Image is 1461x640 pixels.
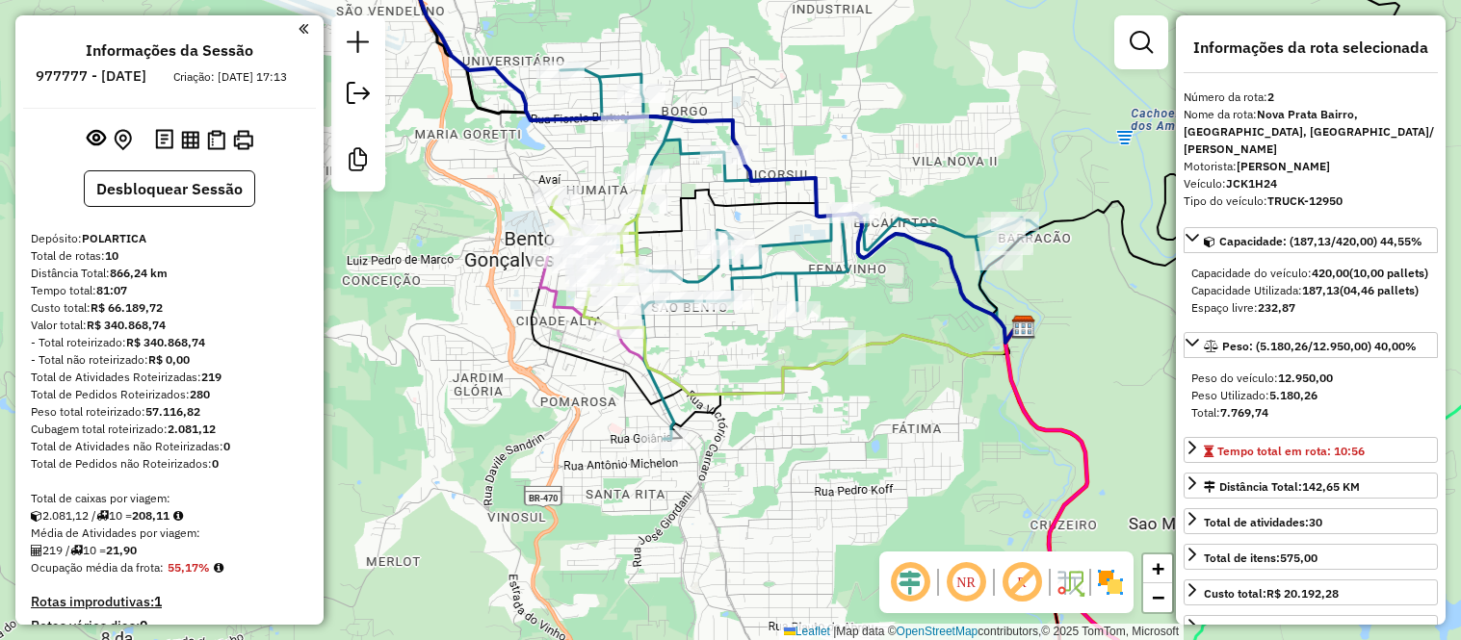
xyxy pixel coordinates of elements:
[166,68,295,86] div: Criação: [DATE] 17:13
[86,41,253,60] h4: Informações da Sessão
[151,125,177,155] button: Logs desbloquear sessão
[31,230,308,247] div: Depósito:
[1267,90,1274,104] strong: 2
[203,126,229,154] button: Visualizar Romaneio
[214,562,223,574] em: Média calculada utilizando a maior ocupação (%Peso ou %Cubagem) de cada rota da sessão. Rotas cro...
[1258,300,1295,315] strong: 232,87
[1278,371,1333,385] strong: 12.950,00
[31,594,308,610] h4: Rotas improdutivas:
[87,318,166,332] strong: R$ 340.868,74
[140,617,147,634] strong: 0
[833,625,836,638] span: |
[1302,479,1360,494] span: 142,65 KM
[31,386,308,403] div: Total de Pedidos Roteirizados:
[1184,362,1438,429] div: Peso: (5.180,26/12.950,00) 40,00%
[784,625,830,638] a: Leaflet
[1191,404,1430,422] div: Total:
[299,17,308,39] a: Clique aqui para minimizar o painel
[887,559,933,605] span: Ocultar deslocamento
[31,369,308,386] div: Total de Atividades Roteirizadas:
[1184,579,1438,605] a: Custo total:R$ 20.192,28
[1011,315,1036,340] img: POLARTICA
[229,126,257,154] button: Imprimir Rotas
[999,559,1045,605] span: Exibir rótulo
[1152,556,1164,580] span: +
[1280,550,1318,565] strong: 575,00
[223,439,230,453] strong: 0
[154,593,162,610] strong: 1
[1204,621,1338,638] div: Valor total:
[212,456,219,471] strong: 0
[1184,508,1438,534] a: Total de atividades:30
[168,422,216,436] strong: 2.081,12
[36,67,146,85] h6: 977777 - [DATE]
[1204,550,1318,567] div: Total de itens:
[110,125,136,155] button: Centralizar mapa no depósito ou ponto de apoio
[106,543,137,557] strong: 21,90
[31,455,308,473] div: Total de Pedidos não Roteirizados:
[1266,586,1339,601] strong: R$ 20.192,28
[1226,176,1277,191] strong: JCK1H24
[339,23,378,66] a: Nova sessão e pesquisa
[1340,283,1419,297] strong: (04,46 pallets)
[1191,387,1430,404] div: Peso Utilizado:
[31,545,42,556] i: Total de Atividades
[31,299,308,317] div: Custo total:
[1143,554,1172,583] a: Zoom in
[1184,38,1438,57] h4: Informações da rota selecionada
[31,317,308,334] div: Valor total:
[1217,444,1365,458] span: Tempo total em rota: 10:56
[201,370,222,384] strong: 219
[132,508,170,523] strong: 208,11
[31,282,308,299] div: Tempo total:
[1191,299,1430,317] div: Espaço livre:
[1184,192,1438,210] div: Tipo do veículo:
[83,124,110,155] button: Exibir sessão original
[1184,544,1438,570] a: Total de itens:575,00
[1222,339,1417,353] span: Peso: (5.180,26/12.950,00) 40,00%
[943,559,989,605] span: Ocultar NR
[1143,583,1172,612] a: Zoom out
[84,170,255,207] button: Desbloquear Sessão
[31,560,164,575] span: Ocupação média da frota:
[31,438,308,455] div: Total de Atividades não Roteirizadas:
[126,335,205,349] strong: R$ 340.868,74
[31,403,308,421] div: Peso total roteirizado:
[1152,585,1164,609] span: −
[1267,193,1343,208] strong: TRUCK-12950
[31,247,308,265] div: Total de rotas:
[1191,371,1333,385] span: Peso do veículo:
[1204,585,1339,602] div: Custo total:
[177,126,203,152] button: Visualizar relatório de Roteirização
[31,510,42,522] i: Cubagem total roteirizado
[897,625,978,638] a: OpenStreetMap
[31,618,308,634] h4: Rotas vários dias:
[1220,405,1268,420] strong: 7.769,74
[173,510,183,522] i: Meta Caixas/viagem: 1,00 Diferença: 207,11
[91,300,163,315] strong: R$ 66.189,72
[145,404,200,419] strong: 57.116,82
[1237,159,1330,173] strong: [PERSON_NAME]
[31,542,308,559] div: 219 / 10 =
[105,248,118,263] strong: 10
[31,334,308,351] div: - Total roteirizado:
[31,490,308,507] div: Total de caixas por viagem:
[31,265,308,282] div: Distância Total:
[1349,266,1428,280] strong: (10,00 pallets)
[1312,266,1349,280] strong: 420,00
[1184,106,1438,158] div: Nome da rota:
[1184,158,1438,175] div: Motorista:
[31,525,308,542] div: Média de Atividades por viagem:
[1191,265,1430,282] div: Capacidade do veículo:
[1302,283,1340,297] strong: 187,13
[31,351,308,369] div: - Total não roteirizado:
[1191,282,1430,299] div: Capacidade Utilizada:
[168,560,210,575] strong: 55,17%
[339,74,378,117] a: Exportar sessão
[1204,515,1322,529] span: Total de atividades:
[1095,567,1126,598] img: Exibir/Ocultar setores
[82,231,146,245] strong: POLARTICA
[1184,175,1438,192] div: Veículo:
[1184,332,1438,358] a: Peso: (5.180,26/12.950,00) 40,00%
[339,141,378,184] a: Criar modelo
